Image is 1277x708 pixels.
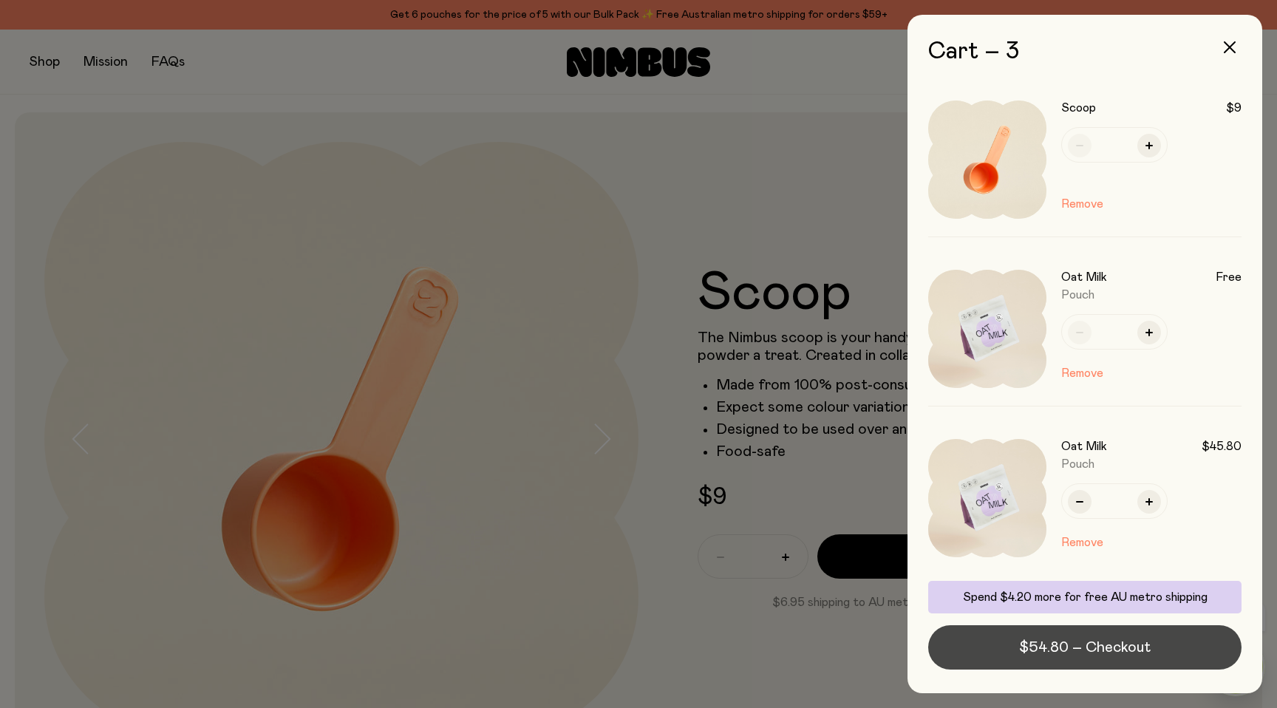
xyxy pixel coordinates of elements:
span: Free [1216,270,1242,285]
span: Pouch [1061,458,1094,470]
h2: Cart – 3 [928,38,1242,65]
span: $54.80 – Checkout [1019,637,1151,658]
button: Remove [1061,534,1103,551]
button: Remove [1061,195,1103,213]
button: Remove [1061,364,1103,382]
h3: Scoop [1061,101,1096,115]
span: $9 [1226,101,1242,115]
button: $54.80 – Checkout [928,625,1242,670]
h3: Oat Milk [1061,439,1107,454]
span: $45.80 [1202,439,1242,454]
h3: Oat Milk [1061,270,1107,285]
p: Spend $4.20 more for free AU metro shipping [937,590,1233,605]
span: Pouch [1061,289,1094,301]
